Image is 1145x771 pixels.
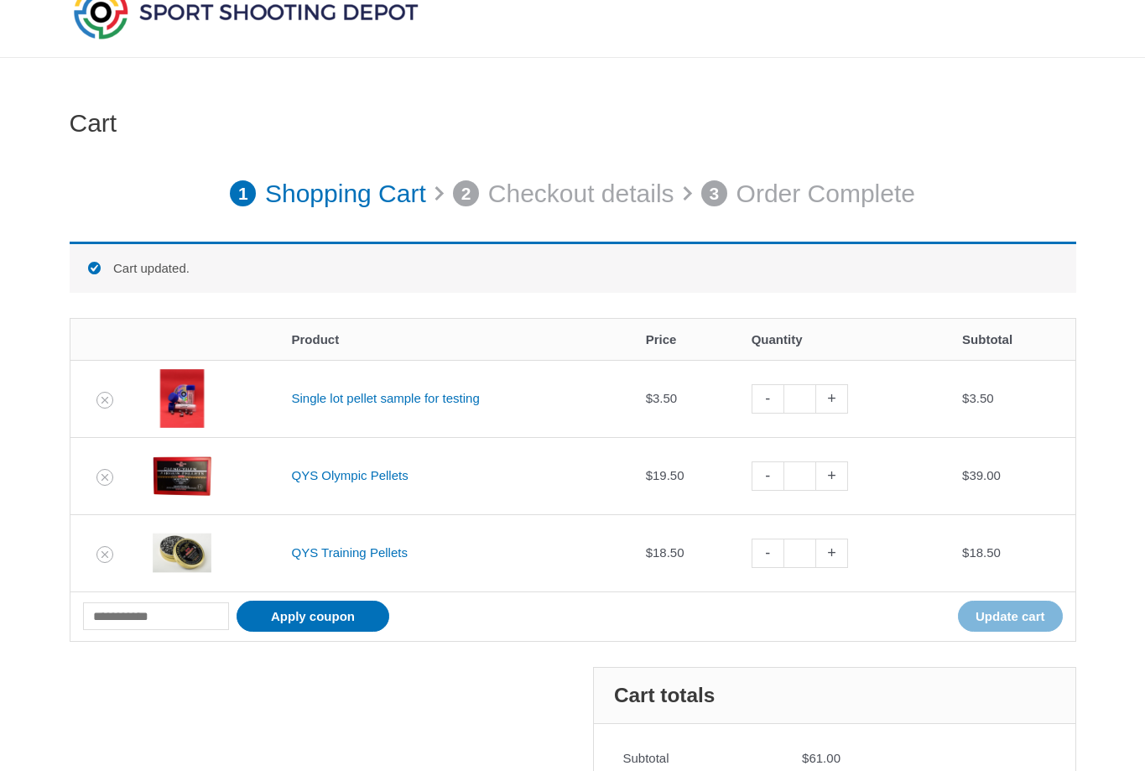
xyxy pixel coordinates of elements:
[739,319,950,360] th: Quantity
[153,524,211,582] img: QYS Training Pellets
[265,170,426,217] p: Shopping Cart
[958,601,1063,632] button: Update cart
[816,384,848,414] a: +
[752,384,783,414] a: -
[230,170,426,217] a: 1 Shopping Cart
[646,391,653,405] span: $
[292,545,408,560] a: QYS Training Pellets
[816,539,848,568] a: +
[646,545,653,560] span: $
[646,391,678,405] bdi: 3.50
[962,545,969,560] span: $
[279,319,633,360] th: Product
[488,170,674,217] p: Checkout details
[783,384,816,414] input: Product quantity
[802,751,809,765] span: $
[646,468,684,482] bdi: 19.50
[802,751,841,765] bdi: 61.00
[752,461,783,491] a: -
[962,545,1001,560] bdi: 18.50
[70,242,1076,293] div: Cart updated.
[292,391,480,405] a: Single lot pellet sample for testing
[96,546,113,563] a: Remove QYS Training Pellets from cart
[752,539,783,568] a: -
[633,319,739,360] th: Price
[70,108,1076,138] h1: Cart
[153,369,211,428] img: Single lot pellet sample for testing
[962,391,994,405] bdi: 3.50
[962,391,969,405] span: $
[96,392,113,409] a: Remove Single lot pellet sample for testing from cart
[453,170,674,217] a: 2 Checkout details
[783,539,816,568] input: Product quantity
[153,446,211,505] img: QYS Olympic Pellets
[646,468,653,482] span: $
[950,319,1075,360] th: Subtotal
[783,461,816,491] input: Product quantity
[962,468,1001,482] bdi: 39.00
[292,468,409,482] a: QYS Olympic Pellets
[237,601,389,632] button: Apply coupon
[230,180,257,207] span: 1
[816,461,848,491] a: +
[646,545,684,560] bdi: 18.50
[962,468,969,482] span: $
[96,469,113,486] a: Remove QYS Olympic Pellets from cart
[594,668,1075,724] h2: Cart totals
[453,180,480,207] span: 2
